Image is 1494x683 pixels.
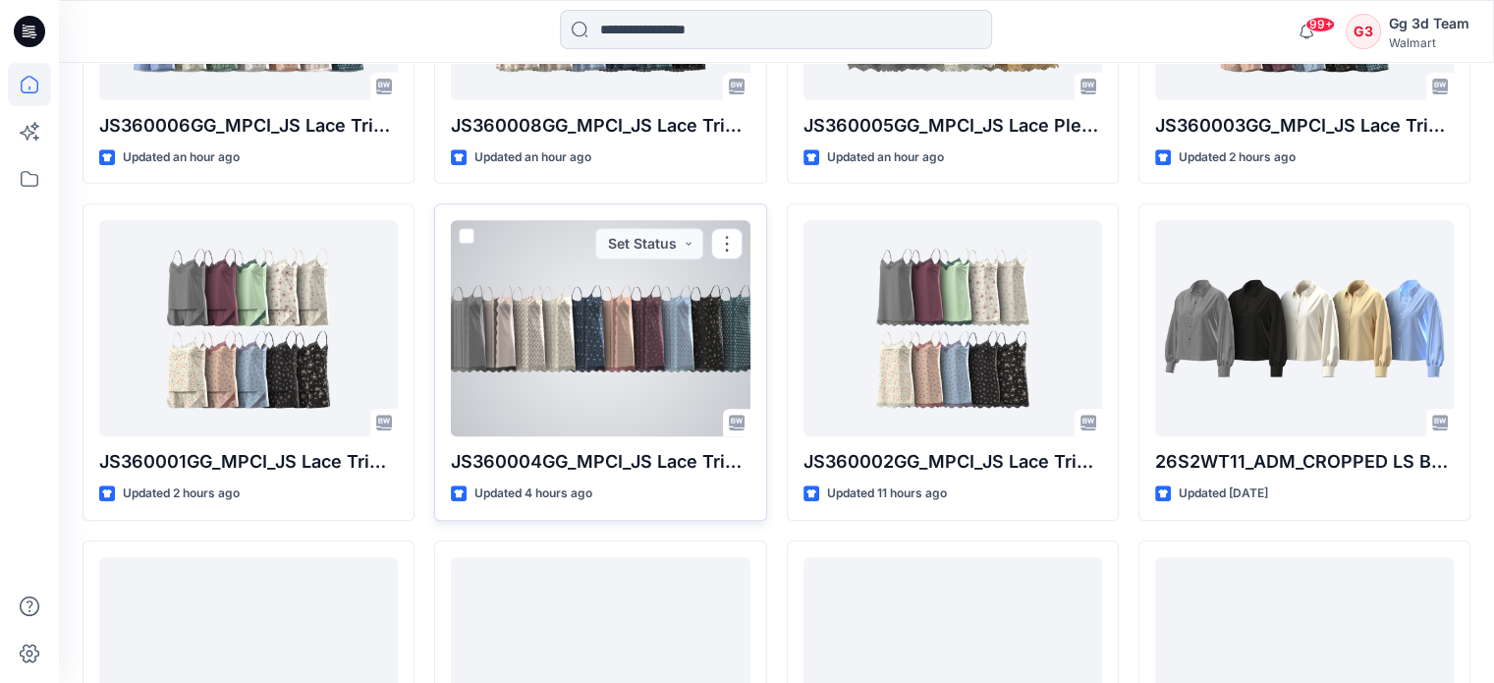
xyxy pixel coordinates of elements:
[451,448,749,476] p: JS360004GG_MPCI_JS Lace Trim Satin Strappy Dress
[451,112,749,140] p: JS360008GG_MPCI_JS Lace Trim Sleeveless V-Neck Mini Dress
[99,112,398,140] p: JS360006GG_MPCI_JS Lace Trim Pleated Cami Top & Shorts Set With Embroidery
[803,112,1102,140] p: JS360005GG_MPCI_JS Lace Pleated Cami Top & Shorts Set
[1155,112,1454,140] p: JS360003GG_MPCI_JS Lace Trim Satin Cami Top & Shorts Set
[827,147,944,168] p: Updated an hour ago
[123,147,240,168] p: Updated an hour ago
[123,484,240,504] p: Updated 2 hours ago
[1179,484,1268,504] p: Updated [DATE]
[827,484,947,504] p: Updated 11 hours ago
[1155,448,1454,476] p: 26S2WT11_ADM_CROPPED LS BUTTON DOWN
[1179,147,1296,168] p: Updated 2 hours ago
[1389,35,1469,50] div: Walmart
[1346,14,1381,49] div: G3
[803,448,1102,476] p: JS360002GG_MPCI_JS Lace Trim Satin V-Neck Strappy Dress
[803,220,1102,436] a: JS360002GG_MPCI_JS Lace Trim Satin V-Neck Strappy Dress
[451,220,749,436] a: JS360004GG_MPCI_JS Lace Trim Satin Strappy Dress
[1305,17,1335,32] span: 99+
[99,448,398,476] p: JS360001GG_MPCI_JS Lace Trim Satin V-Neck Cami Top & Shorts Set
[99,220,398,436] a: JS360001GG_MPCI_JS Lace Trim Satin V-Neck Cami Top & Shorts Set
[1389,12,1469,35] div: Gg 3d Team
[1155,220,1454,436] a: 26S2WT11_ADM_CROPPED LS BUTTON DOWN
[474,147,591,168] p: Updated an hour ago
[474,484,592,504] p: Updated 4 hours ago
